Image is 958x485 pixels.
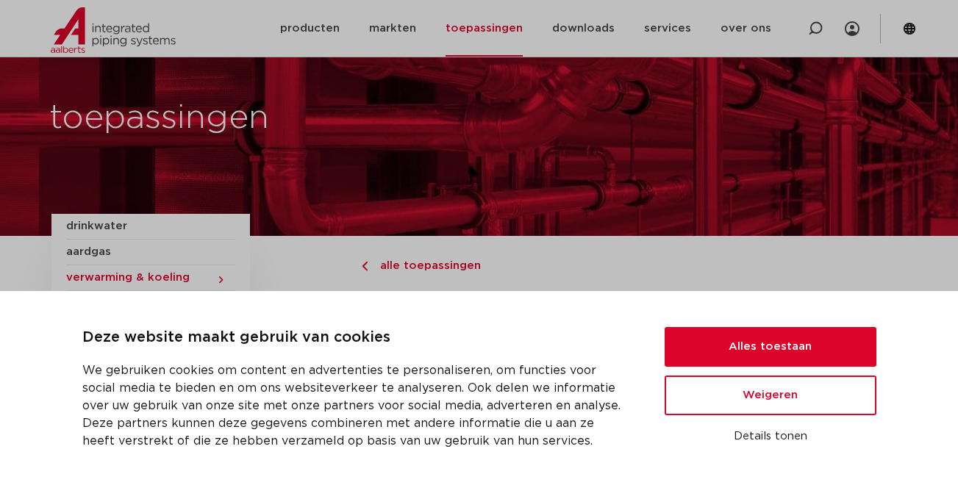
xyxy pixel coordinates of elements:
a: alle toepassingen [362,257,907,275]
h1: toepassingen [49,95,472,142]
p: Deze website maakt gebruik van cookies [82,326,629,350]
p: We gebruiken cookies om content en advertenties te personaliseren, om functies voor social media ... [82,362,629,450]
h3: verwarming & koeling [362,290,907,319]
span: alle toepassingen [371,260,481,271]
img: chevron-right.svg [362,262,368,271]
button: Weigeren [665,376,876,415]
a: verwarming & koeling [66,265,235,291]
a: drinkwater [66,214,235,240]
button: Details tonen [665,424,876,449]
a: aardgas [66,240,235,265]
button: Alles toestaan [665,327,876,367]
